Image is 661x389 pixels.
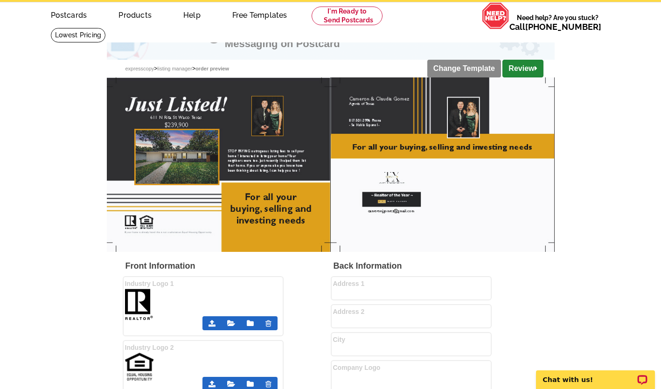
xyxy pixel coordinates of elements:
[217,3,302,25] a: Free Templates
[509,13,606,32] span: Need help? Are you stuck?
[502,60,543,77] a: Review
[125,343,281,353] label: Industry Logo 2
[125,261,331,271] h2: Front Information
[104,3,167,25] a: Products
[333,307,489,317] label: Address 2
[125,289,153,320] img: th_realtor.jpg
[125,279,281,289] label: Industry Logo 1
[225,39,340,49] h1: Messaging on Postcard
[331,77,555,252] img: Z18884438_00001_2.jpg
[168,3,216,25] a: Help
[195,66,229,71] span: Order preview
[427,60,501,77] a: Change Template
[530,360,661,389] iframe: LiveChat chat widget
[509,22,601,32] span: Call
[107,60,555,77] div: > >
[125,66,154,71] a: Expresscopy
[334,261,539,271] h2: Back Information
[157,66,192,71] a: Listing Manager
[36,3,102,25] a: Postcards
[333,279,489,289] label: Address 1
[333,335,489,345] label: City
[333,363,489,373] label: Company Logo
[125,353,154,381] img: th_EqualHousingLogo.jpg
[525,22,601,32] a: [PHONE_NUMBER]
[482,2,509,29] img: help
[107,77,331,252] img: Z18884438_00001_1.jpg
